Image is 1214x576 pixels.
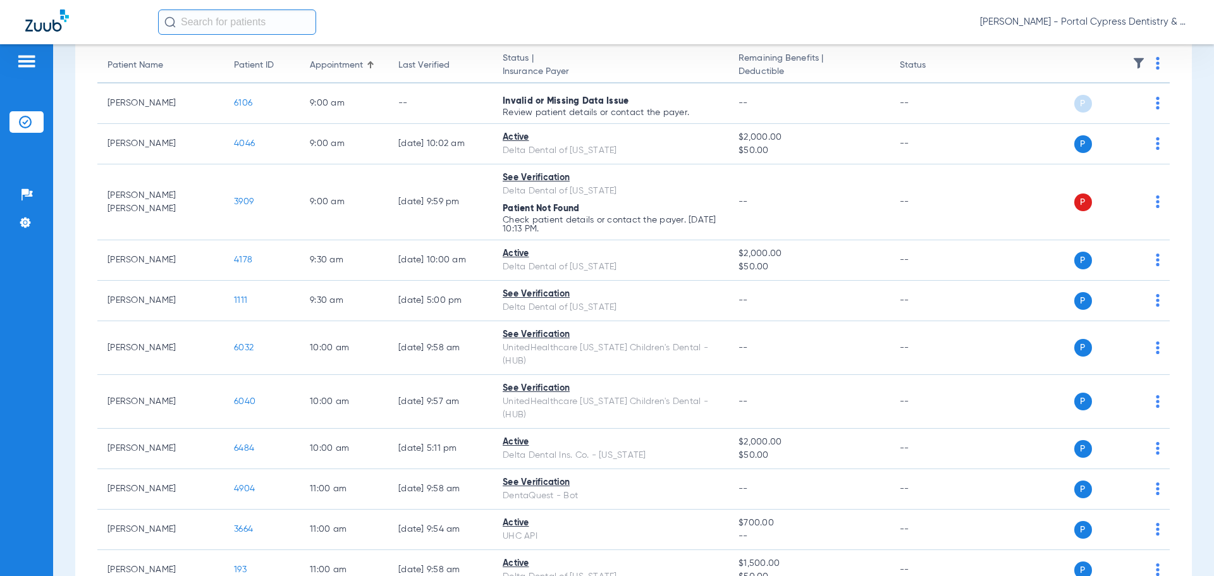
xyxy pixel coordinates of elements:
td: [PERSON_NAME] [97,281,224,321]
div: Patient Name [107,59,214,72]
span: Deductible [739,65,879,78]
span: -- [739,397,748,406]
span: -- [739,197,748,206]
span: $2,000.00 [739,247,879,260]
div: See Verification [503,476,718,489]
span: $50.00 [739,144,879,157]
img: group-dot-blue.svg [1156,341,1160,354]
iframe: Chat Widget [1151,515,1214,576]
td: [DATE] 10:02 AM [388,124,493,164]
img: filter.svg [1132,57,1145,70]
div: Active [503,557,718,570]
img: group-dot-blue.svg [1156,254,1160,266]
span: $1,500.00 [739,557,879,570]
td: 11:00 AM [300,510,388,550]
td: -- [890,164,975,240]
span: Patient Not Found [503,204,579,213]
span: [PERSON_NAME] - Portal Cypress Dentistry & Orthodontics [980,16,1189,28]
input: Search for patients [158,9,316,35]
span: P [1074,440,1092,458]
td: [PERSON_NAME] [97,240,224,281]
img: group-dot-blue.svg [1156,57,1160,70]
div: Appointment [310,59,378,72]
td: [PERSON_NAME] [97,429,224,469]
div: See Verification [503,288,718,301]
td: -- [388,83,493,124]
div: Delta Dental of [US_STATE] [503,260,718,274]
div: Active [503,517,718,530]
td: [DATE] 9:54 AM [388,510,493,550]
span: P [1074,481,1092,498]
td: -- [890,375,975,429]
span: -- [739,99,748,107]
span: -- [739,296,748,305]
td: [DATE] 9:57 AM [388,375,493,429]
td: [DATE] 10:00 AM [388,240,493,281]
td: -- [890,240,975,281]
div: Delta Dental of [US_STATE] [503,185,718,198]
span: -- [739,484,748,493]
span: 4904 [234,484,255,493]
img: group-dot-blue.svg [1156,195,1160,208]
td: 9:00 AM [300,124,388,164]
td: 9:00 AM [300,164,388,240]
span: P [1074,193,1092,211]
span: 6106 [234,99,252,107]
div: Delta Dental of [US_STATE] [503,144,718,157]
th: Status [890,48,975,83]
div: Delta Dental of [US_STATE] [503,301,718,314]
div: Patient ID [234,59,274,72]
img: group-dot-blue.svg [1156,97,1160,109]
div: Last Verified [398,59,450,72]
td: 9:00 AM [300,83,388,124]
span: Invalid or Missing Data Issue [503,97,628,106]
td: [DATE] 9:58 AM [388,321,493,375]
span: P [1074,292,1092,310]
td: [DATE] 9:58 AM [388,469,493,510]
span: P [1074,521,1092,539]
span: $2,000.00 [739,436,879,449]
span: 6484 [234,444,254,453]
div: See Verification [503,328,718,341]
td: 9:30 AM [300,281,388,321]
td: [PERSON_NAME] [97,375,224,429]
td: 9:30 AM [300,240,388,281]
span: $50.00 [739,260,879,274]
span: P [1074,339,1092,357]
td: -- [890,124,975,164]
div: See Verification [503,382,718,395]
td: [DATE] 5:11 PM [388,429,493,469]
div: UHC API [503,530,718,543]
img: group-dot-blue.svg [1156,294,1160,307]
div: Appointment [310,59,363,72]
span: 3664 [234,525,253,534]
div: Delta Dental Ins. Co. - [US_STATE] [503,449,718,462]
span: P [1074,135,1092,153]
th: Status | [493,48,728,83]
div: Last Verified [398,59,482,72]
span: P [1074,393,1092,410]
td: [PERSON_NAME] [97,469,224,510]
span: 6032 [234,343,254,352]
td: -- [890,281,975,321]
td: 11:00 AM [300,469,388,510]
span: $50.00 [739,449,879,462]
td: [PERSON_NAME] [PERSON_NAME] [97,164,224,240]
div: Active [503,247,718,260]
img: group-dot-blue.svg [1156,482,1160,495]
p: Review patient details or contact the payer. [503,108,718,117]
span: P [1074,95,1092,113]
img: group-dot-blue.svg [1156,137,1160,150]
img: hamburger-icon [16,54,37,69]
span: -- [739,343,748,352]
td: 10:00 AM [300,375,388,429]
div: UnitedHealthcare [US_STATE] Children's Dental - (HUB) [503,341,718,368]
div: Patient ID [234,59,290,72]
td: 10:00 AM [300,321,388,375]
td: [PERSON_NAME] [97,510,224,550]
span: 6040 [234,397,255,406]
td: [PERSON_NAME] [97,83,224,124]
td: -- [890,510,975,550]
td: [DATE] 5:00 PM [388,281,493,321]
